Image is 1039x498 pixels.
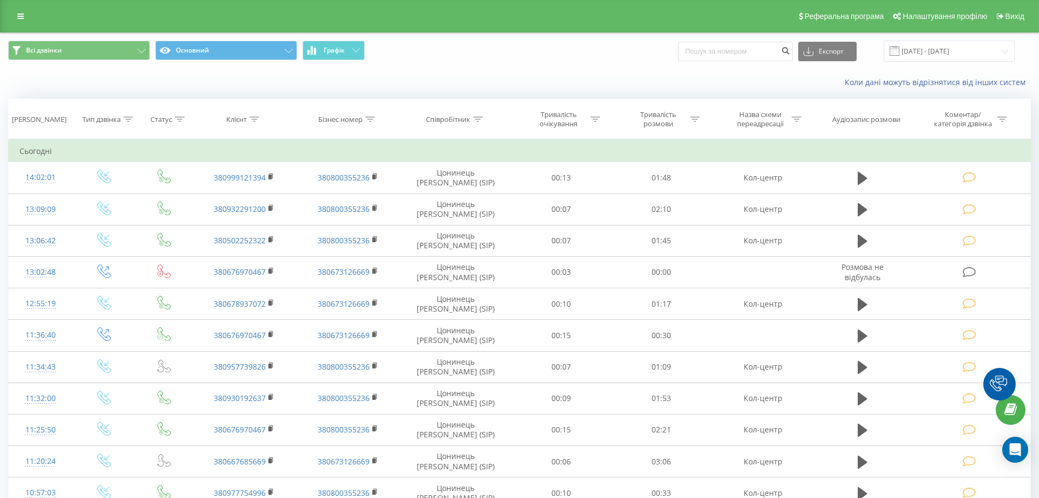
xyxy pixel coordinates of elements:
td: Кол-центр [711,446,815,477]
td: 00:07 [511,351,611,383]
td: 00:15 [511,414,611,445]
a: 380800355236 [318,172,370,183]
a: 380673126669 [318,267,370,277]
span: Реферальна програма [805,12,884,21]
a: 380999121394 [214,172,266,183]
div: Коментар/категорія дзвінка [931,110,995,128]
td: Кол-центр [711,351,815,383]
a: 380800355236 [318,361,370,372]
div: 13:06:42 [19,230,62,251]
input: Пошук за номером [678,42,793,61]
td: Цонинець [PERSON_NAME] (SIP) [399,288,511,320]
div: Тип дзвінка [82,115,121,124]
td: 00:15 [511,320,611,351]
span: Налаштування профілю [903,12,987,21]
a: 380673126669 [318,330,370,340]
a: 380800355236 [318,204,370,214]
span: Розмова не відбулась [841,262,884,282]
td: Кол-центр [711,383,815,414]
td: 01:53 [611,383,711,414]
a: 380800355236 [318,235,370,245]
div: Open Intercom Messenger [1002,437,1028,463]
div: Клієнт [226,115,247,124]
a: 380667685669 [214,456,266,467]
td: 00:07 [511,225,611,256]
a: 380502252322 [214,235,266,245]
td: 00:06 [511,446,611,477]
td: Цонинець [PERSON_NAME] (SIP) [399,383,511,414]
div: Тривалість очікування [530,110,588,128]
button: Основний [155,41,297,60]
div: 11:25:50 [19,419,62,441]
a: 380678937072 [214,299,266,309]
a: 380800355236 [318,488,370,498]
span: Вихід [1005,12,1024,21]
td: 01:17 [611,288,711,320]
div: 11:32:00 [19,388,62,409]
td: Кол-центр [711,414,815,445]
a: 380673126669 [318,456,370,467]
div: 11:20:24 [19,451,62,472]
div: [PERSON_NAME] [12,115,67,124]
button: Графік [303,41,365,60]
td: Кол-центр [711,225,815,256]
div: 14:02:01 [19,167,62,188]
td: 00:09 [511,383,611,414]
td: 00:13 [511,162,611,193]
td: Цонинець [PERSON_NAME] (SIP) [399,256,511,288]
td: 02:21 [611,414,711,445]
a: 380932291200 [214,204,266,214]
a: 380957739826 [214,361,266,372]
div: Аудіозапис розмови [832,115,900,124]
div: Співробітник [426,115,470,124]
a: 380673126669 [318,299,370,309]
td: 00:07 [511,193,611,225]
span: Всі дзвінки [26,46,62,55]
td: 00:00 [611,256,711,288]
div: Тривалість розмови [629,110,687,128]
span: Графік [324,47,345,54]
td: Цонинець [PERSON_NAME] (SIP) [399,225,511,256]
td: Цонинець [PERSON_NAME] (SIP) [399,320,511,351]
a: 380930192637 [214,393,266,403]
td: 01:09 [611,351,711,383]
div: Назва схеми переадресації [731,110,789,128]
td: 00:10 [511,288,611,320]
button: Експорт [798,42,857,61]
td: 03:06 [611,446,711,477]
div: 11:34:43 [19,357,62,378]
td: Сьогодні [9,140,1031,162]
td: 00:30 [611,320,711,351]
td: Цонинець [PERSON_NAME] (SIP) [399,446,511,477]
a: Коли дані можуть відрізнятися вiд інших систем [845,77,1031,87]
td: Кол-центр [711,288,815,320]
div: Статус [150,115,172,124]
td: Кол-центр [711,193,815,225]
td: Цонинець [PERSON_NAME] (SIP) [399,193,511,225]
td: 01:48 [611,162,711,193]
td: 02:10 [611,193,711,225]
td: 00:03 [511,256,611,288]
div: 12:55:19 [19,293,62,314]
a: 380977754996 [214,488,266,498]
td: Кол-центр [711,162,815,193]
div: Бізнес номер [318,115,363,124]
td: 01:45 [611,225,711,256]
div: 13:02:48 [19,262,62,283]
div: 13:09:09 [19,199,62,220]
button: Всі дзвінки [8,41,150,60]
a: 380676970467 [214,267,266,277]
td: Цонинець [PERSON_NAME] (SIP) [399,351,511,383]
a: 380800355236 [318,393,370,403]
a: 380800355236 [318,424,370,435]
td: Цонинець [PERSON_NAME] (SIP) [399,162,511,193]
a: 380676970467 [214,330,266,340]
td: Цонинець [PERSON_NAME] (SIP) [399,414,511,445]
a: 380676970467 [214,424,266,435]
div: 11:36:40 [19,325,62,346]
